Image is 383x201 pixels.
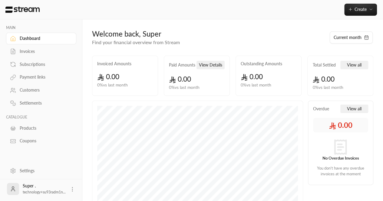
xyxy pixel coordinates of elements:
div: Invoices [20,48,69,54]
span: Overdue [313,106,329,112]
span: 0.00 [97,73,119,81]
div: Coupons [20,138,69,144]
a: Invoices [6,46,76,57]
h2: Invoiced Amounts [97,61,131,67]
button: View all [340,105,368,113]
div: Settings [20,168,69,174]
div: Subscriptions [20,61,69,67]
div: Settlements [20,100,69,106]
span: Create [355,7,367,12]
a: Subscriptions [6,58,76,70]
a: Settings [6,165,76,177]
div: Products [20,125,69,131]
a: Settlements [6,97,76,109]
div: Welcome back, Super [92,29,323,39]
span: 0 % vs last month [312,84,343,91]
h2: Paid Amounts [169,62,195,68]
p: You don't have any overdue invoices at the moment [313,165,368,177]
div: Payment links [20,74,69,80]
button: View all [340,61,368,69]
span: technology+su93radm1n... [23,190,66,194]
p: MAIN [6,25,76,30]
div: Customers [20,87,69,93]
span: 0.00 [329,120,352,130]
a: Coupons [6,135,76,147]
h2: Outstanding Amounts [241,61,282,67]
button: Create [344,4,377,16]
a: Payment links [6,71,76,83]
img: Logo [5,6,40,13]
button: View Details [196,61,225,69]
div: Dashboard [20,35,69,41]
h2: Total Settled [312,62,335,68]
span: 0 % vs last month [169,84,200,91]
strong: No Overdue Invoices [322,156,359,160]
a: Dashboard [6,33,76,44]
span: 0 % vs last month [97,82,128,88]
span: Find your financial overview from Stream [92,39,180,45]
span: 0 % vs last month [241,82,271,88]
button: Current month [330,31,373,44]
a: Customers [6,84,76,96]
div: Super . [23,183,66,195]
span: 0.00 [312,75,335,83]
span: 0.00 [241,73,263,81]
span: 0.00 [169,75,191,83]
a: Products [6,122,76,134]
p: CATALOGUE [6,115,76,120]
